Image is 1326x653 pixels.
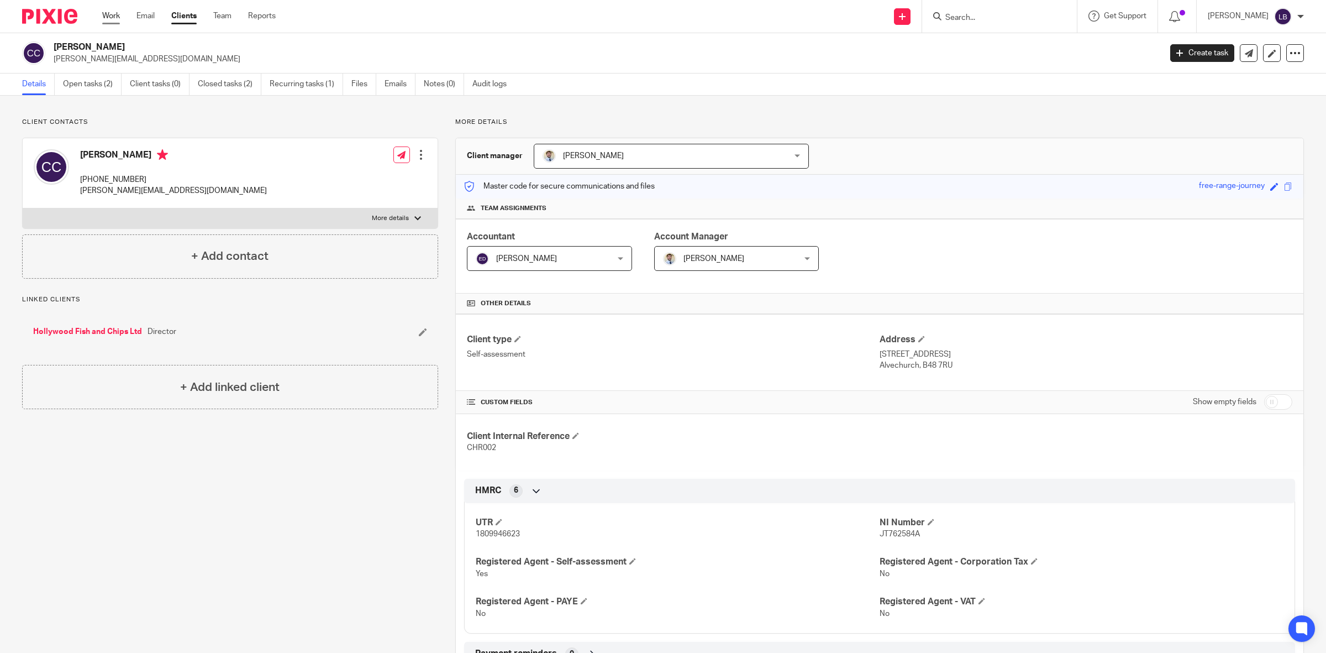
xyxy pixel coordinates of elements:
a: Reports [248,11,276,22]
p: Self-assessment [467,349,880,360]
input: Search [944,13,1044,23]
span: Get Support [1104,12,1146,20]
h4: NI Number [880,517,1283,529]
a: Hollywood Fish and Chips Ltd [33,326,142,337]
h4: Registered Agent - Self-assessment [476,556,880,568]
a: Clients [171,11,197,22]
a: Create task [1170,44,1234,62]
p: Alvechurch, B48 7RU [880,360,1292,371]
h4: + Add contact [191,248,269,265]
span: Account Manager [654,232,728,241]
a: Emails [385,74,415,95]
h2: [PERSON_NAME] [54,41,934,53]
span: 6 [514,485,518,496]
p: Linked clients [22,295,438,304]
span: [PERSON_NAME] [496,255,557,263]
img: svg%3E [22,41,45,65]
i: Primary [157,149,168,160]
img: svg%3E [1274,8,1292,25]
h4: [PERSON_NAME] [80,149,267,163]
span: CHR002 [467,444,496,452]
h4: Client Internal Reference [467,431,880,442]
span: 1809946623 [476,530,520,538]
a: Email [136,11,155,22]
a: Audit logs [472,74,515,95]
h4: Registered Agent - Corporation Tax [880,556,1283,568]
span: [PERSON_NAME] [683,255,744,263]
span: Yes [476,570,488,578]
span: HMRC [475,485,501,497]
span: No [880,610,890,618]
p: Master code for secure communications and files [464,181,655,192]
p: [PERSON_NAME] [1208,11,1269,22]
p: [PERSON_NAME][EMAIL_ADDRESS][DOMAIN_NAME] [80,185,267,196]
h4: Address [880,334,1292,346]
p: More details [455,118,1304,127]
span: No [476,610,486,618]
img: 1693835698283.jfif [663,252,676,265]
a: Open tasks (2) [63,74,122,95]
a: Work [102,11,120,22]
span: Team assignments [481,204,546,213]
span: [PERSON_NAME] [563,152,624,160]
label: Show empty fields [1193,396,1256,408]
span: No [880,570,890,578]
h4: Client type [467,334,880,346]
h3: Client manager [467,150,523,161]
img: 1693835698283.jfif [543,149,556,163]
a: Client tasks (0) [130,74,190,95]
span: Director [148,326,176,337]
a: Team [213,11,231,22]
img: svg%3E [476,252,489,265]
h4: Registered Agent - VAT [880,596,1283,608]
h4: + Add linked client [180,379,280,396]
a: Closed tasks (2) [198,74,261,95]
p: Client contacts [22,118,438,127]
p: More details [372,214,409,223]
p: [STREET_ADDRESS] [880,349,1292,360]
a: Files [351,74,376,95]
h4: UTR [476,517,880,529]
span: Accountant [467,232,515,241]
h4: CUSTOM FIELDS [467,398,880,407]
p: [PHONE_NUMBER] [80,174,267,185]
img: svg%3E [34,149,69,185]
a: Details [22,74,55,95]
span: JT762584A [880,530,920,538]
a: Recurring tasks (1) [270,74,343,95]
img: Pixie [22,9,77,24]
p: [PERSON_NAME][EMAIL_ADDRESS][DOMAIN_NAME] [54,54,1154,65]
h4: Registered Agent - PAYE [476,596,880,608]
a: Notes (0) [424,74,464,95]
div: free-range-journey [1199,180,1265,193]
span: Other details [481,299,531,308]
